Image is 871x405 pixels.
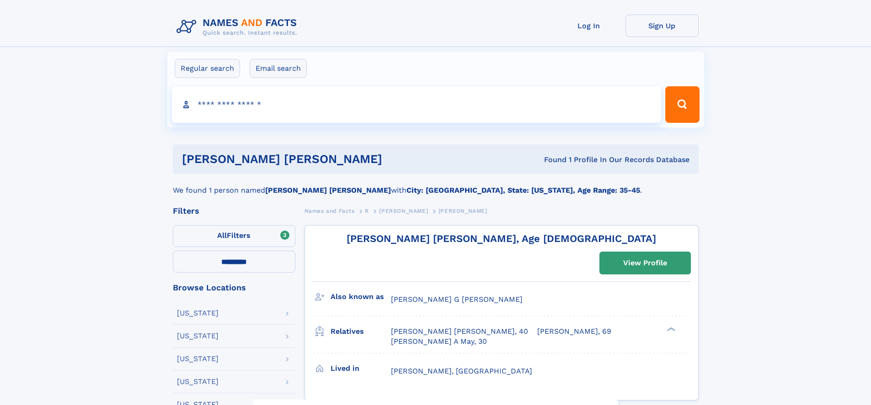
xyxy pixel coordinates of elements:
span: [PERSON_NAME], [GEOGRAPHIC_DATA] [391,367,532,375]
span: All [217,231,227,240]
div: [US_STATE] [177,378,219,385]
div: [US_STATE] [177,310,219,317]
span: [PERSON_NAME] [438,208,487,214]
h3: Relatives [331,324,391,339]
a: [PERSON_NAME] [PERSON_NAME], Age [DEMOGRAPHIC_DATA] [347,233,656,244]
b: [PERSON_NAME] [PERSON_NAME] [265,186,391,195]
div: [US_STATE] [177,355,219,363]
div: Browse Locations [173,284,295,292]
a: [PERSON_NAME] [PERSON_NAME], 40 [391,326,528,337]
a: [PERSON_NAME], 69 [537,326,611,337]
h1: [PERSON_NAME] [PERSON_NAME] [182,153,463,165]
div: Filters [173,207,295,215]
div: Found 1 Profile In Our Records Database [463,155,689,165]
span: R [365,208,369,214]
input: search input [172,86,662,123]
span: [PERSON_NAME] G [PERSON_NAME] [391,295,523,304]
div: ❯ [665,326,676,332]
h3: Lived in [331,361,391,376]
a: Log In [552,15,625,37]
b: City: [GEOGRAPHIC_DATA], State: [US_STATE], Age Range: 35-45 [406,186,640,195]
div: We found 1 person named with . [173,174,699,196]
img: Logo Names and Facts [173,15,305,39]
a: Sign Up [625,15,699,37]
a: Names and Facts [305,205,355,216]
label: Email search [250,59,307,78]
div: [US_STATE] [177,332,219,340]
a: [PERSON_NAME] A May, 30 [391,337,487,347]
span: [PERSON_NAME] [379,208,428,214]
button: Search Button [665,86,699,123]
a: [PERSON_NAME] [379,205,428,216]
h3: Also known as [331,289,391,305]
label: Regular search [175,59,240,78]
label: Filters [173,225,295,247]
div: View Profile [623,252,667,274]
a: View Profile [600,252,690,274]
a: R [365,205,369,216]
